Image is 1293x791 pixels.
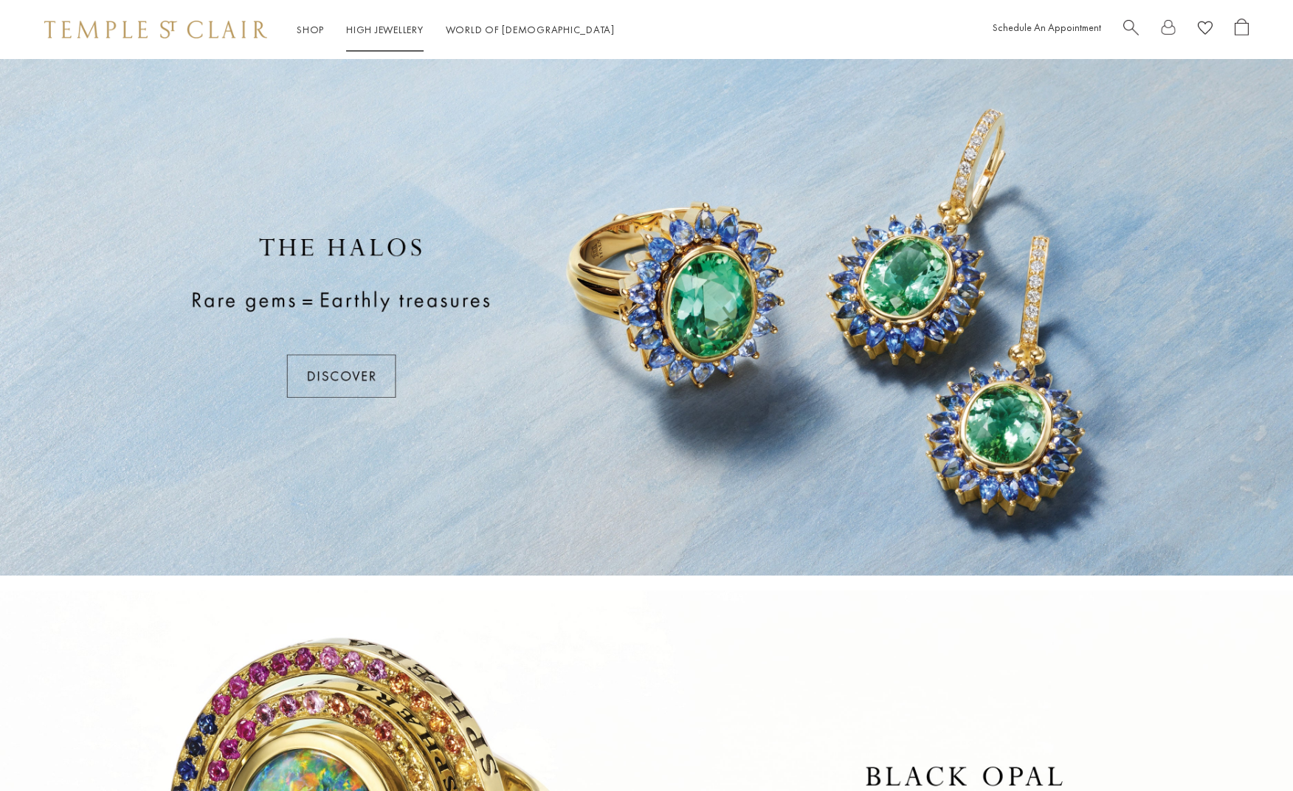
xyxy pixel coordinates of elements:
[1123,18,1139,41] a: Search
[297,21,615,39] nav: Main navigation
[1235,18,1249,41] a: Open Shopping Bag
[1219,722,1278,776] iframe: Gorgias live chat messenger
[297,23,324,36] a: ShopShop
[446,23,615,36] a: World of [DEMOGRAPHIC_DATA]World of [DEMOGRAPHIC_DATA]
[993,21,1101,34] a: Schedule An Appointment
[1198,18,1213,41] a: View Wishlist
[44,21,267,38] img: Temple St. Clair
[346,23,424,36] a: High JewelleryHigh Jewellery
